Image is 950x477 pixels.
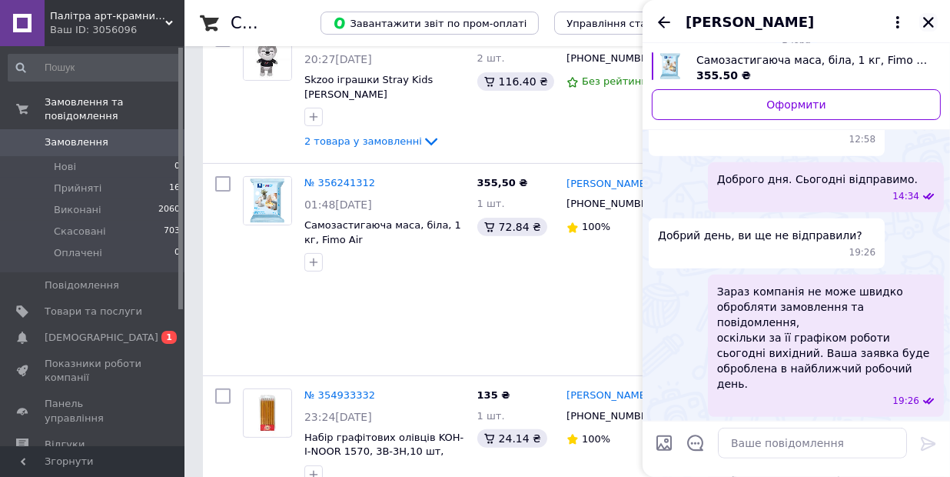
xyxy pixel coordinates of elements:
img: 6451696081_w640_h640_samozastigayucha-masa-bila.jpg [656,52,684,80]
span: 23:24[DATE] [304,411,372,423]
span: Показники роботи компанії [45,357,142,385]
span: Виконані [54,203,101,217]
span: 1 шт. [477,410,505,422]
span: 355.50 ₴ [696,69,751,82]
span: 135 ₴ [477,389,510,401]
span: 703 [164,225,180,239]
span: 100% [582,433,610,445]
button: [PERSON_NAME] [686,12,907,32]
div: [PHONE_NUMBER] [563,194,661,214]
span: 1 [161,331,177,344]
span: Замовлення та повідомлення [45,95,184,123]
a: Skzoo іграшки Stray Kids [PERSON_NAME] [304,74,433,100]
span: 16 [169,182,180,195]
span: Палітра арт-крамниця [50,9,165,23]
a: 2 товара у замовленні [304,135,440,147]
button: Відкрити шаблони відповідей [686,433,706,453]
div: [PHONE_NUMBER] [563,48,661,68]
button: Закрити [919,13,938,32]
a: Фото товару [243,389,292,438]
a: № 356241312 [304,177,375,188]
span: Панель управління [45,397,142,425]
span: Нові [54,160,76,174]
span: Добрий день, ви ще не відправили? [658,228,862,243]
span: 19:26 11.08.2025 [892,395,919,408]
img: Фото товару [244,177,291,225]
a: Самозастигаюча маса, біла, 1 кг, Fimo Air [304,219,461,245]
span: Замовлення [45,135,108,149]
span: Повідомлення [45,279,119,292]
a: Фото товару [243,176,292,225]
img: Фото товару [244,32,291,80]
span: 01:48[DATE] [304,198,372,211]
a: [PERSON_NAME] [566,389,649,403]
span: Товари та послуги [45,305,142,319]
span: 2 товара у замовленні [304,135,422,147]
div: Ваш ID: 3056096 [50,23,184,37]
button: Назад [655,13,673,32]
span: 0 [174,160,180,174]
span: [PERSON_NAME] [686,12,814,32]
span: Без рейтингу [582,75,653,87]
span: Завантажити звіт по пром-оплаті [333,16,526,30]
input: Пошук [8,54,181,82]
span: 19:26 11.08.2025 [849,246,876,259]
div: 116.40 ₴ [477,72,554,91]
span: Управління статусами [566,18,684,29]
a: Фото товару [243,32,292,81]
span: Прийняті [54,182,101,195]
span: 12:58 11.08.2025 [849,133,876,146]
span: Відгуки [45,438,85,452]
a: Набір графітових олівців KOH-I-NOOR 1570, 3B-3H,10 шт, [304,432,463,458]
span: 1 шт. [477,198,505,209]
span: 0 [174,246,180,260]
a: Оформити [652,89,941,120]
span: 14:34 11.08.2025 [892,190,919,203]
h1: Список замовлень [231,14,387,32]
span: 100% [582,221,610,232]
span: Доброго дня. Сьогодні відправимо. [717,172,918,187]
span: Скасовані [54,225,106,239]
div: [PHONE_NUMBER] [563,406,661,426]
a: № 354933332 [304,389,375,401]
div: 72.84 ₴ [477,218,547,236]
button: Завантажити звіт по пром-оплаті [321,12,539,35]
span: 2 шт. [477,52,505,64]
span: Самозастигаюча маса, біла, 1 кг, Fimo Air [696,52,928,68]
div: 24.14 ₴ [477,429,547,448]
span: [DEMOGRAPHIC_DATA] [45,331,158,345]
span: Оплачені [54,246,102,260]
a: [PERSON_NAME] [566,177,649,192]
a: Переглянути товар [652,52,941,83]
img: Фото товару [249,389,287,437]
span: 2060 [158,203,180,217]
button: Управління статусами [554,12,696,35]
span: 20:27[DATE] [304,53,372,65]
span: Зараз компанія не може швидко обробляти замовлення та повідомлення, оскільки за її графіком робот... [717,284,935,392]
span: 355,50 ₴ [477,177,528,188]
